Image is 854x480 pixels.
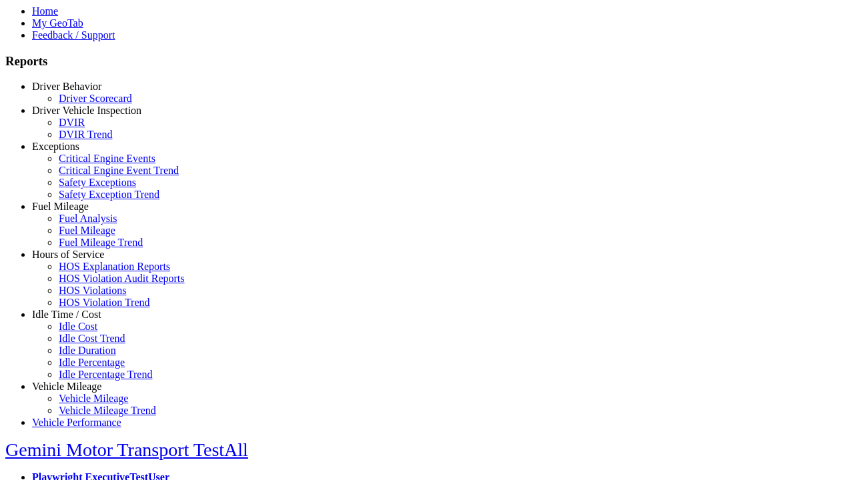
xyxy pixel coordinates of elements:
a: Vehicle Mileage [59,393,128,404]
a: DVIR [59,117,85,128]
h3: Reports [5,54,849,69]
a: Idle Duration [59,345,116,356]
a: Safety Exception Trend [59,189,159,200]
a: Gemini Motor Transport TestAll [5,439,248,460]
a: Vehicle Mileage Trend [59,405,156,416]
a: HOS Violation Trend [59,297,150,308]
a: Safety Exceptions [59,177,136,188]
a: Idle Percentage Trend [59,369,152,380]
a: Critical Engine Event Trend [59,165,179,176]
a: Fuel Analysis [59,213,117,224]
a: Critical Engine Events [59,153,155,164]
a: Fuel Mileage [32,201,89,212]
a: HOS Violations [59,285,126,296]
a: My GeoTab [32,17,83,29]
a: HOS Explanation Reports [59,261,170,272]
a: HOS Violation Audit Reports [59,273,185,284]
a: Idle Percentage [59,357,125,368]
a: Fuel Mileage [59,225,115,236]
a: Vehicle Mileage [32,381,101,392]
a: Vehicle Performance [32,417,121,428]
a: Exceptions [32,141,79,152]
a: Hours of Service [32,249,104,260]
a: Fuel Mileage Trend [59,237,143,248]
a: DVIR Trend [59,129,112,140]
a: Idle Cost [59,321,97,332]
a: Driver Vehicle Inspection [32,105,141,116]
a: Idle Time / Cost [32,309,101,320]
a: Driver Behavior [32,81,101,92]
a: Home [32,5,58,17]
a: Idle Cost Trend [59,333,125,344]
a: Feedback / Support [32,29,115,41]
a: Driver Scorecard [59,93,132,104]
